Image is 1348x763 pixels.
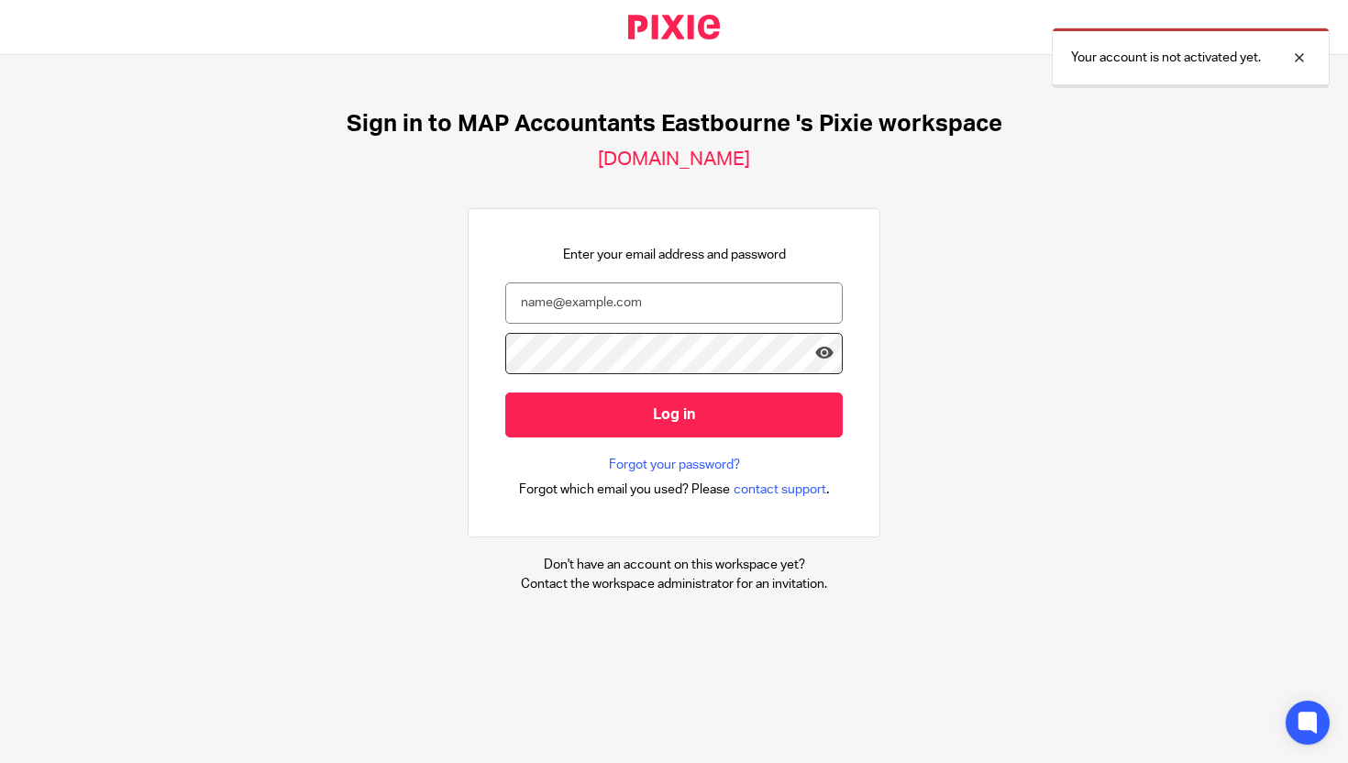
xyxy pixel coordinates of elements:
[519,481,730,499] span: Forgot which email you used? Please
[521,575,827,593] p: Contact the workspace administrator for an invitation.
[598,148,750,171] h2: [DOMAIN_NAME]
[1071,49,1261,67] p: Your account is not activated yet.
[505,393,843,437] input: Log in
[609,456,740,474] a: Forgot your password?
[519,479,830,500] div: .
[347,110,1002,138] h1: Sign in to MAP Accountants Eastbourne 's Pixie workspace
[521,556,827,574] p: Don't have an account on this workspace yet?
[563,246,786,264] p: Enter your email address and password
[734,481,826,499] span: contact support
[505,282,843,324] input: name@example.com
